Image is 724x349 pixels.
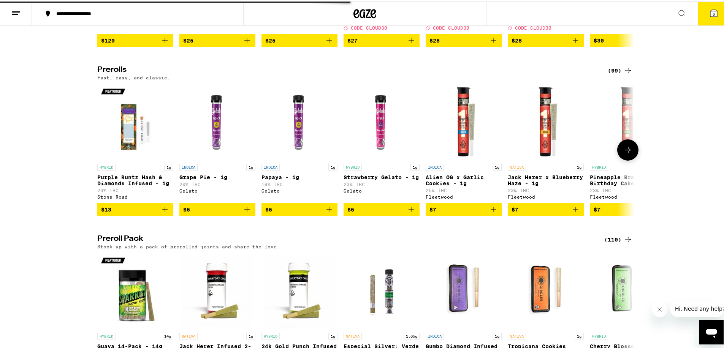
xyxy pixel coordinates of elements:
button: Add to bag [508,202,584,215]
p: HYBRID [344,162,362,169]
span: CODE CLOUD30 [515,24,551,29]
p: SATIVA [508,331,526,338]
a: Open page for Jack Herer x Blueberry Haze - 1g from Fleetwood [508,82,584,202]
img: Fleetwood - Alien OG x Garlic Cookies - 1g [426,82,502,158]
p: 14g [162,331,173,338]
button: Add to bag [590,33,666,46]
img: El Blunto - Especial Silver: Verde Diamond Infused Blunt - 1.65g [344,251,420,327]
img: Gelato - Grape Pie - 1g [179,82,255,158]
p: 1g [410,162,420,169]
p: HYBRID [590,162,608,169]
img: Fleetwood - Jack Herer x Blueberry Haze - 1g [508,82,584,158]
p: Fast, easy, and classic. [97,74,170,79]
p: Jack Herer x Blueberry Haze - 1g [508,173,584,185]
a: Open page for Pineapple Breeze x Birthday Cake - 1g from Fleetwood [590,82,666,202]
span: $6 [347,205,354,211]
span: $28 [429,36,440,42]
span: $6 [265,205,272,211]
p: SATIVA [344,331,362,338]
p: Pineapple Breeze x Birthday Cake - 1g [590,173,666,185]
div: Gelato [344,187,420,192]
p: HYBRID [97,331,116,338]
button: Add to bag [97,33,173,46]
span: CODE CLOUD30 [351,24,387,29]
p: 20% THC [179,180,255,185]
span: $7 [594,205,600,211]
p: HYBRID [590,331,608,338]
p: 1g [493,162,502,169]
span: 6 [713,10,715,15]
button: Add to bag [590,202,666,215]
p: 23% THC [508,186,584,191]
p: 23% THC [590,186,666,191]
span: Hi. Need any help? [5,5,55,11]
span: $25 [183,36,193,42]
span: $30 [594,36,604,42]
a: (110) [604,234,632,243]
img: Circles Eclipse - Gumbo Diamond Infused 5-Pack - 3.5g [426,251,502,327]
button: Add to bag [344,33,420,46]
p: 25% THC [426,186,502,191]
img: Stone Road - Purple Runtz Hash & Diamonds Infused - 1g [97,82,173,158]
p: INDICA [426,331,444,338]
img: Gelato - Strawberry Gelato - 1g [344,82,420,158]
p: Papaya - 1g [261,173,337,179]
span: $28 [512,36,522,42]
iframe: Button to launch messaging window [699,319,724,343]
img: Sparkiez - Guava 14-Pack - 14g [97,251,173,327]
iframe: Message from company [670,299,724,316]
img: Fleetwood - Pineapple Breeze x Birthday Cake - 1g [590,82,666,158]
p: 19% THC [261,180,337,185]
span: $27 [347,36,358,42]
p: 1g [246,162,255,169]
div: Gelato [261,187,337,192]
p: INDICA [426,162,444,169]
p: Stock up with a pack of prerolled joints and share the love. [97,243,280,248]
p: INDICA [179,162,198,169]
p: HYBRID [97,162,116,169]
p: 1g [246,331,255,338]
p: 1g [328,331,337,338]
a: Open page for Alien OG x Garlic Cookies - 1g from Fleetwood [426,82,502,202]
p: 1.65g [404,331,420,338]
img: Everyday - 24k Gold Punch Infused 2-Pack - 1g [261,251,337,327]
span: $6 [183,205,190,211]
div: Stone Road [97,193,173,198]
button: Add to bag [426,33,502,46]
p: Alien OG x Garlic Cookies - 1g [426,173,502,185]
p: Grape Pie - 1g [179,173,255,179]
p: HYBRID [261,331,280,338]
h2: Preroll Pack [97,234,595,243]
h2: Prerolls [97,65,595,74]
a: (99) [608,65,632,74]
a: Open page for Strawberry Gelato - 1g from Gelato [344,82,420,202]
iframe: Close message [652,300,667,316]
button: Add to bag [179,202,255,215]
div: Gelato [179,187,255,192]
p: SATIVA [179,331,198,338]
span: $25 [265,36,276,42]
button: Add to bag [261,202,337,215]
button: Add to bag [179,33,255,46]
img: Circles Eclipse - Cherry Blossom Diamond Infused 5-Pack - 3.5g [590,251,666,327]
p: 23% THC [344,180,420,185]
p: 1g [493,331,502,338]
a: Open page for Papaya - 1g from Gelato [261,82,337,202]
a: Open page for Purple Runtz Hash & Diamonds Infused - 1g from Stone Road [97,82,173,202]
button: Add to bag [261,33,337,46]
div: Fleetwood [590,193,666,198]
span: $120 [101,36,115,42]
img: Gelato - Papaya - 1g [261,82,337,158]
div: Fleetwood [508,193,584,198]
p: 1g [575,162,584,169]
button: Add to bag [426,202,502,215]
p: Purple Runtz Hash & Diamonds Infused - 1g [97,173,173,185]
button: Add to bag [508,33,584,46]
span: $7 [512,205,518,211]
p: 26% THC [97,186,173,191]
p: 1g [575,331,584,338]
button: Add to bag [97,202,173,215]
span: CODE CLOUD30 [433,24,469,29]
